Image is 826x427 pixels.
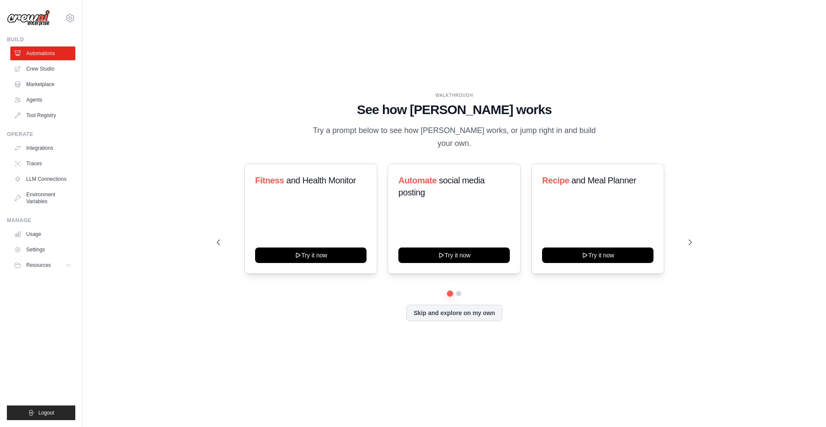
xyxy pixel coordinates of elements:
span: and Meal Planner [571,176,636,185]
a: Automations [10,46,75,60]
button: Logout [7,405,75,420]
a: Integrations [10,141,75,155]
a: Tool Registry [10,108,75,122]
span: Fitness [255,176,284,185]
a: Settings [10,243,75,257]
button: Try it now [255,248,367,263]
a: Crew Studio [10,62,75,76]
button: Try it now [398,248,510,263]
p: Try a prompt below to see how [PERSON_NAME] works, or jump right in and build your own. [310,124,599,150]
img: Logo [7,10,50,26]
span: social media posting [398,176,485,197]
div: WALKTHROUGH [217,92,692,99]
span: Resources [26,262,51,269]
a: Marketplace [10,77,75,91]
a: Traces [10,157,75,170]
span: and Health Monitor [286,176,356,185]
button: Resources [10,258,75,272]
a: Agents [10,93,75,107]
a: LLM Connections [10,172,75,186]
a: Usage [10,227,75,241]
button: Skip and explore on my own [406,305,502,321]
div: Manage [7,217,75,224]
button: Try it now [542,248,653,263]
span: Logout [38,409,54,416]
div: Build [7,36,75,43]
span: Recipe [542,176,569,185]
div: Operate [7,131,75,138]
a: Environment Variables [10,188,75,208]
span: Automate [398,176,437,185]
h1: See how [PERSON_NAME] works [217,102,692,118]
